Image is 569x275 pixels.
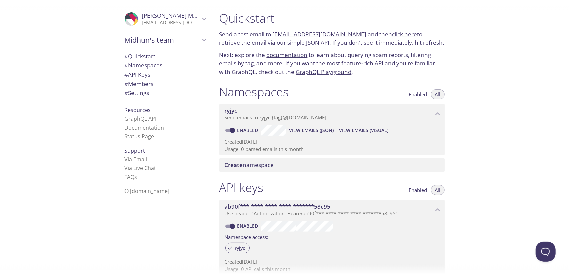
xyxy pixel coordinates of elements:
[142,12,207,19] span: [PERSON_NAME] Mohan
[219,30,445,47] p: Send a test email to and then to retrieve the email via our simple JSON API. If you don't see it ...
[225,114,327,121] span: Send emails to . {tag} @[DOMAIN_NAME]
[125,156,147,163] a: Via Email
[296,68,352,76] a: GraphQL Playground
[336,125,391,136] button: View Emails (Visual)
[225,138,439,145] p: Created [DATE]
[119,8,211,30] div: Midhun Mohan
[225,243,250,253] div: ryjyc
[286,125,336,136] button: View Emails (JSON)
[273,30,367,38] a: [EMAIL_ADDRESS][DOMAIN_NAME]
[142,19,200,26] p: [EMAIL_ADDRESS][DOMAIN_NAME]
[225,161,243,169] span: Create
[125,89,149,97] span: Settings
[125,164,156,172] a: Via Live Chat
[536,242,556,262] iframe: Help Scout Beacon - Open
[125,133,154,140] a: Status Page
[236,127,261,133] a: Enabled
[219,104,445,124] div: ryjyc namespace
[339,126,388,134] span: View Emails (Visual)
[236,223,261,229] a: Enabled
[219,51,445,76] p: Next: explore the to learn about querying spam reports, filtering emails by tag, and more. If you...
[219,158,445,172] div: Create namespace
[125,71,151,78] span: API Keys
[219,11,445,26] h1: Quickstart
[225,107,238,114] span: ryjyc
[125,147,145,154] span: Support
[219,180,264,195] h1: API keys
[119,31,211,49] div: Midhun's team
[125,71,128,78] span: #
[135,173,137,181] span: s
[392,30,417,38] a: click here
[119,52,211,61] div: Quickstart
[125,52,128,60] span: #
[260,114,271,121] span: ryjyc
[125,52,156,60] span: Quickstart
[289,126,334,134] span: View Emails (JSON)
[219,84,289,99] h1: Namespaces
[225,161,274,169] span: namespace
[125,173,137,181] a: FAQ
[125,187,170,195] span: © [DOMAIN_NAME]
[125,61,128,69] span: #
[125,80,154,88] span: Members
[125,106,151,114] span: Resources
[119,61,211,70] div: Namespaces
[125,80,128,88] span: #
[405,89,431,99] button: Enabled
[119,70,211,79] div: API Keys
[119,88,211,98] div: Team Settings
[225,258,439,265] p: Created [DATE]
[405,185,431,195] button: Enabled
[125,124,164,131] a: Documentation
[231,245,249,251] span: ryjyc
[267,51,308,59] a: documentation
[119,79,211,89] div: Members
[125,115,157,122] a: GraphQL API
[225,232,269,241] label: Namespace access:
[125,35,200,45] span: Midhun's team
[225,146,439,153] p: Usage: 0 parsed emails this month
[125,89,128,97] span: #
[125,61,163,69] span: Namespaces
[431,89,445,99] button: All
[431,185,445,195] button: All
